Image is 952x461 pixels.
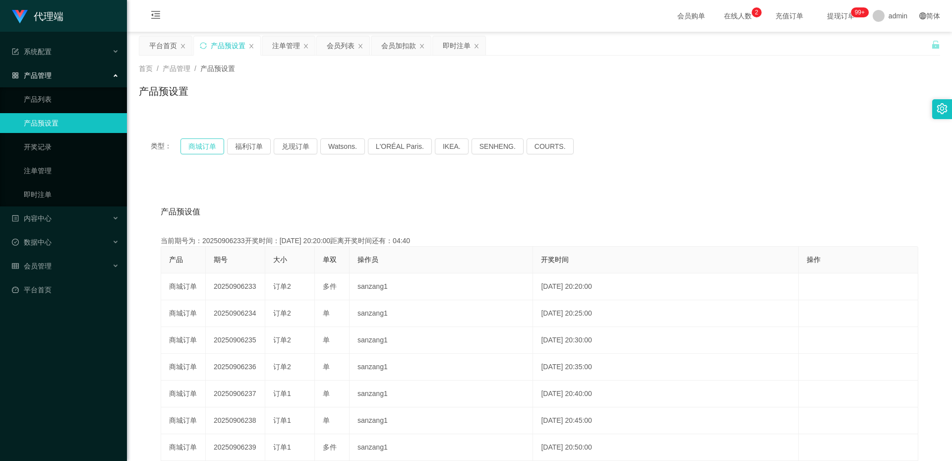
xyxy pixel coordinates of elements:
td: 商城订单 [161,327,206,354]
div: 平台首页 [149,36,177,55]
a: 即时注单 [24,185,119,204]
td: 20250906233 [206,273,265,300]
a: 产品列表 [24,89,119,109]
img: logo.9652507e.png [12,10,28,24]
i: 图标: table [12,263,19,269]
a: 注单管理 [24,161,119,181]
span: 大小 [273,256,287,263]
i: 图标: close [303,43,309,49]
span: 操作 [807,256,821,263]
div: 注单管理 [272,36,300,55]
span: 单双 [323,256,337,263]
span: 订单2 [273,336,291,344]
span: 操作员 [357,256,378,263]
button: 兑现订单 [274,138,317,154]
i: 图标: close [180,43,186,49]
td: 20250906238 [206,407,265,434]
i: 图标: unlock [931,40,940,49]
td: sanzang1 [350,327,533,354]
sup: 1102 [851,7,869,17]
td: 商城订单 [161,273,206,300]
button: SENHENG. [472,138,524,154]
td: [DATE] 20:45:00 [533,407,798,434]
span: 类型： [151,138,180,154]
td: sanzang1 [350,273,533,300]
div: 产品预设置 [211,36,245,55]
span: 单 [323,416,330,424]
span: 产品管理 [163,65,190,72]
div: 当前期号为：20250906233开奖时间：[DATE] 20:20:00距离开奖时间还有：04:40 [161,236,918,246]
span: 产品预设置 [200,65,235,72]
button: COURTS. [527,138,574,154]
td: 20250906239 [206,434,265,461]
span: 期号 [214,256,228,263]
span: 多件 [323,282,337,290]
span: 产品 [169,256,183,263]
td: sanzang1 [350,407,533,434]
td: 20250906234 [206,300,265,327]
div: 会员加扣款 [381,36,416,55]
td: sanzang1 [350,434,533,461]
td: 20250906235 [206,327,265,354]
i: 图标: setting [937,103,948,114]
span: 产品管理 [12,71,52,79]
td: 20250906236 [206,354,265,381]
span: 订单1 [273,443,291,451]
span: 单 [323,309,330,317]
td: 商城订单 [161,381,206,407]
span: 开奖时间 [541,256,569,263]
span: 单 [323,363,330,371]
span: 订单1 [273,390,291,397]
span: 会员管理 [12,262,52,270]
span: 订单1 [273,416,291,424]
span: 内容中心 [12,214,52,222]
i: 图标: appstore-o [12,72,19,79]
span: 订单2 [273,309,291,317]
span: 单 [323,336,330,344]
i: 图标: menu-fold [139,0,173,32]
i: 图标: profile [12,215,19,222]
td: [DATE] 20:50:00 [533,434,798,461]
span: 订单2 [273,282,291,290]
i: 图标: close [357,43,363,49]
button: 福利订单 [227,138,271,154]
span: 提现订单 [822,12,860,19]
button: L'ORÉAL Paris. [368,138,432,154]
td: [DATE] 20:20:00 [533,273,798,300]
td: 商城订单 [161,354,206,381]
td: [DATE] 20:25:00 [533,300,798,327]
span: 在线人数 [719,12,757,19]
button: IKEA. [435,138,469,154]
span: 多件 [323,443,337,451]
span: / [194,65,196,72]
a: 图标: dashboard平台首页 [12,280,119,300]
a: 代理端 [12,12,63,20]
td: 商城订单 [161,407,206,434]
td: [DATE] 20:30:00 [533,327,798,354]
h1: 代理端 [34,0,63,32]
span: 数据中心 [12,238,52,246]
button: Watsons. [320,138,365,154]
p: 2 [755,7,759,17]
i: 图标: form [12,48,19,55]
td: 商城订单 [161,300,206,327]
a: 产品预设置 [24,113,119,133]
td: [DATE] 20:35:00 [533,354,798,381]
h1: 产品预设置 [139,84,188,99]
i: 图标: close [474,43,479,49]
td: sanzang1 [350,300,533,327]
i: 图标: check-circle-o [12,239,19,246]
span: 首页 [139,65,153,72]
i: 图标: close [248,43,254,49]
span: 产品预设值 [161,206,200,218]
td: 商城订单 [161,434,206,461]
span: 充值订单 [771,12,808,19]
span: 订单2 [273,363,291,371]
span: / [157,65,159,72]
i: 图标: close [419,43,425,49]
a: 开奖记录 [24,137,119,157]
span: 单 [323,390,330,397]
td: sanzang1 [350,354,533,381]
sup: 2 [752,7,762,17]
button: 商城订单 [180,138,224,154]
